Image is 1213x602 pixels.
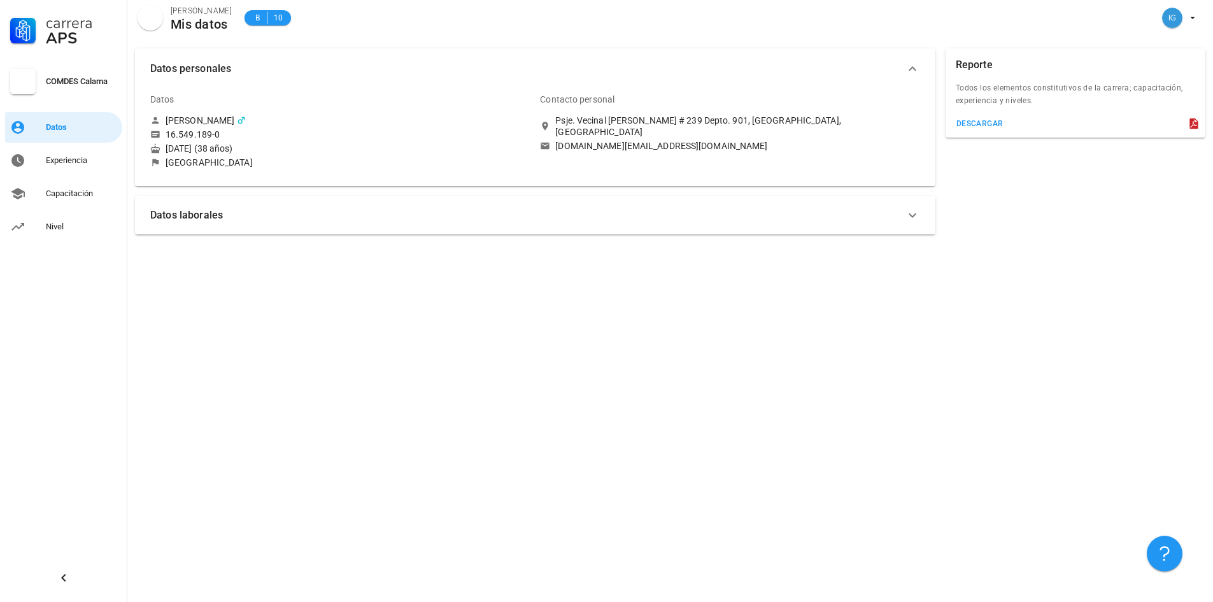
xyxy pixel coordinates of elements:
span: 10 [273,11,283,24]
div: Datos [150,84,174,115]
div: Todos los elementos constitutivos de la carrera; capacitación, experiencia y niveles. [946,82,1205,115]
div: [DOMAIN_NAME][EMAIL_ADDRESS][DOMAIN_NAME] [555,140,767,152]
div: Capacitación [46,189,117,199]
div: avatar [1162,8,1182,28]
div: Experiencia [46,155,117,166]
div: [DATE] (38 años) [150,143,530,154]
a: Psje. Vecinal [PERSON_NAME] # 239 Depto. 901, [GEOGRAPHIC_DATA], [GEOGRAPHIC_DATA] [540,115,919,138]
div: Mis datos [171,17,232,31]
span: B [252,11,262,24]
div: COMDES Calama [46,76,117,87]
span: Datos personales [150,60,905,78]
a: [DOMAIN_NAME][EMAIL_ADDRESS][DOMAIN_NAME] [540,140,919,152]
div: descargar [956,119,1004,128]
button: Datos laborales [135,196,935,234]
a: Capacitación [5,178,122,209]
a: Experiencia [5,145,122,176]
div: Reporte [956,48,993,82]
div: avatar [138,5,163,31]
div: 16.549.189-0 [166,129,220,140]
div: Contacto personal [540,84,614,115]
div: [GEOGRAPHIC_DATA] [166,157,253,168]
div: Psje. Vecinal [PERSON_NAME] # 239 Depto. 901, [GEOGRAPHIC_DATA], [GEOGRAPHIC_DATA] [555,115,919,138]
div: Carrera [46,15,117,31]
a: Nivel [5,211,122,242]
div: Datos [46,122,117,133]
span: Datos laborales [150,206,905,224]
div: [PERSON_NAME] [171,4,232,17]
div: APS [46,31,117,46]
div: [PERSON_NAME] [166,115,234,126]
button: Datos personales [135,48,935,89]
button: descargar [951,115,1009,133]
a: Datos [5,112,122,143]
div: Nivel [46,222,117,232]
